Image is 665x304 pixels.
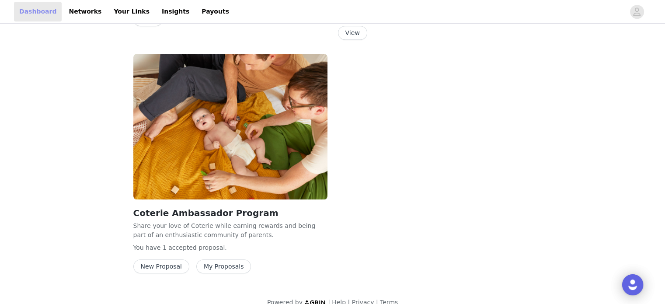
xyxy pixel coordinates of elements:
img: Coterie [133,54,327,199]
div: Open Intercom Messenger [622,274,643,295]
a: Your Links [108,2,155,21]
button: New Proposal [133,259,189,273]
button: View [338,26,367,40]
p: Share your love of Coterie while earning rewards and being part of an enthusiastic community of p... [133,221,327,240]
p: You have 1 accepted proposal . [133,243,327,252]
div: avatar [633,5,641,19]
a: Networks [63,2,107,21]
h2: Coterie Ambassador Program [133,206,327,220]
a: Insights [157,2,195,21]
a: Payouts [196,2,234,21]
button: My Proposals [196,259,251,273]
a: View [338,30,367,36]
a: Dashboard [14,2,62,21]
